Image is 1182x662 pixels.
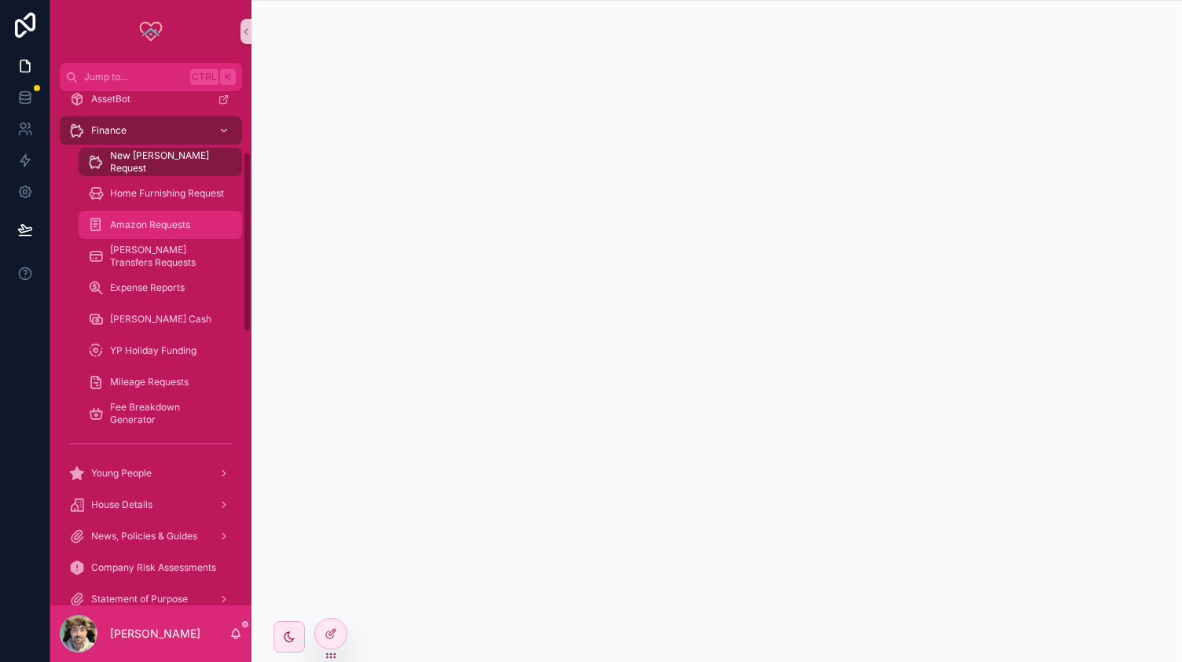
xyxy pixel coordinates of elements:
[110,313,211,325] span: [PERSON_NAME] Cash
[84,71,184,83] span: Jump to...
[110,376,189,388] span: Mileage Requests
[138,19,163,44] img: App logo
[50,91,251,605] div: scrollable content
[79,368,242,396] a: Mileage Requests
[91,467,152,480] span: Young People
[60,85,242,113] a: AssetBot
[79,179,242,208] a: Home Furnishing Request
[91,593,188,605] span: Statement of Purpose
[190,69,218,85] span: Ctrl
[60,585,242,613] a: Statement of Purpose
[110,149,226,175] span: New [PERSON_NAME] Request
[79,399,242,428] a: Fee Breakdown Generator
[110,281,185,294] span: Expense Reports
[60,116,242,145] a: Finance
[91,93,130,105] span: AssetBot
[79,148,242,176] a: New [PERSON_NAME] Request
[60,491,242,519] a: House Details
[110,244,226,269] span: [PERSON_NAME] Transfers Requests
[110,401,226,426] span: Fee Breakdown Generator
[60,522,242,550] a: News, Policies & Guides
[110,626,200,642] p: [PERSON_NAME]
[110,219,190,231] span: Amazon Requests
[91,530,197,542] span: News, Policies & Guides
[91,498,152,511] span: House Details
[110,344,196,357] span: YP Holiday Funding
[60,63,242,91] button: Jump to...CtrlK
[79,211,242,239] a: Amazon Requests
[79,305,242,333] a: [PERSON_NAME] Cash
[91,124,127,137] span: Finance
[60,554,242,582] a: Company Risk Assessments
[79,274,242,302] a: Expense Reports
[110,187,224,200] span: Home Furnishing Request
[60,459,242,487] a: Young People
[222,71,234,83] span: K
[79,337,242,365] a: YP Holiday Funding
[79,242,242,270] a: [PERSON_NAME] Transfers Requests
[91,561,216,574] span: Company Risk Assessments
